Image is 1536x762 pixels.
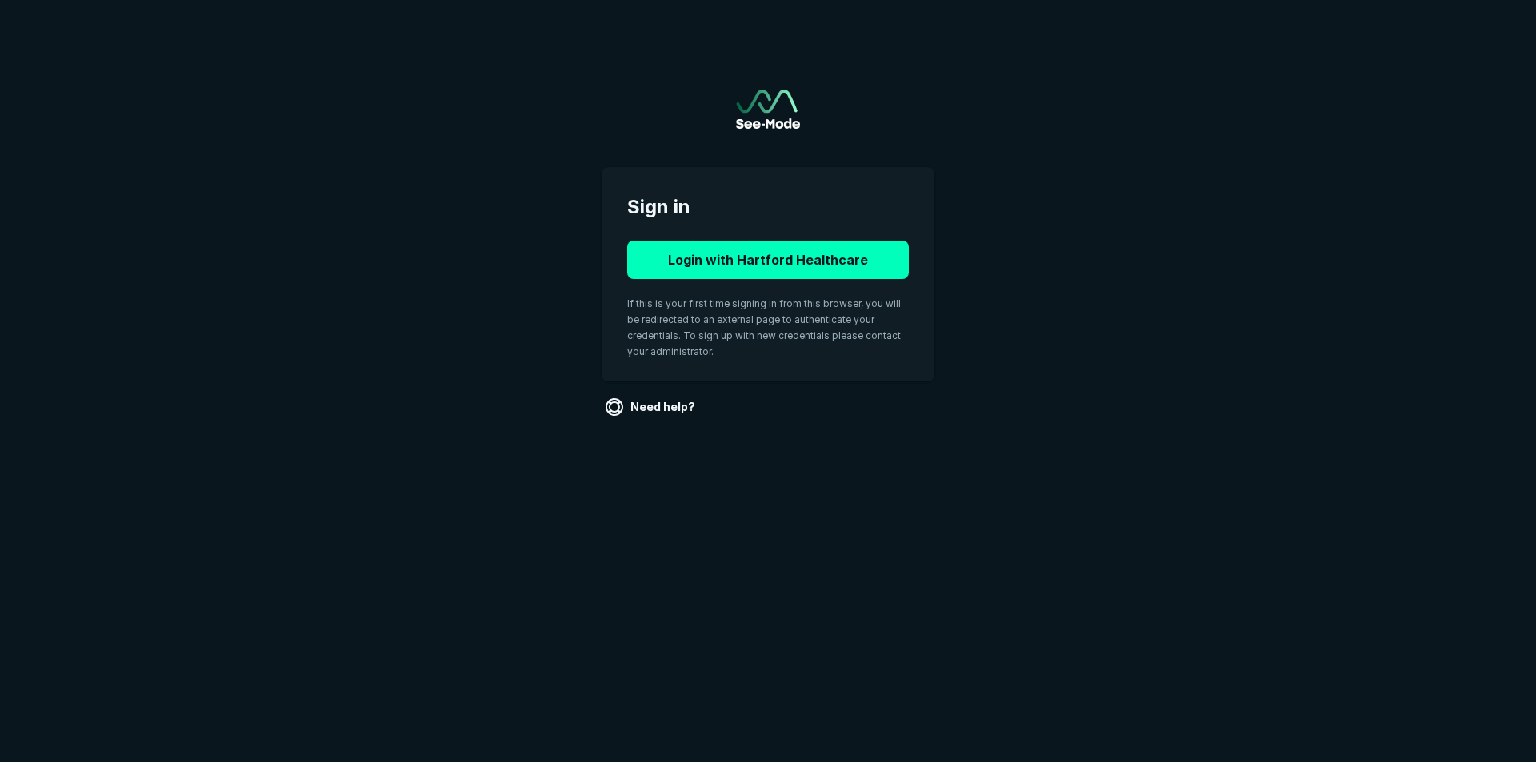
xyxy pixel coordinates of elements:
[602,394,702,420] a: Need help?
[627,241,909,279] button: Login with Hartford Healthcare
[627,193,909,221] span: Sign in
[736,90,800,129] img: See-Mode Logo
[627,297,901,357] span: If this is your first time signing in from this browser, you will be redirected to an external pa...
[736,90,800,129] a: Go to sign in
